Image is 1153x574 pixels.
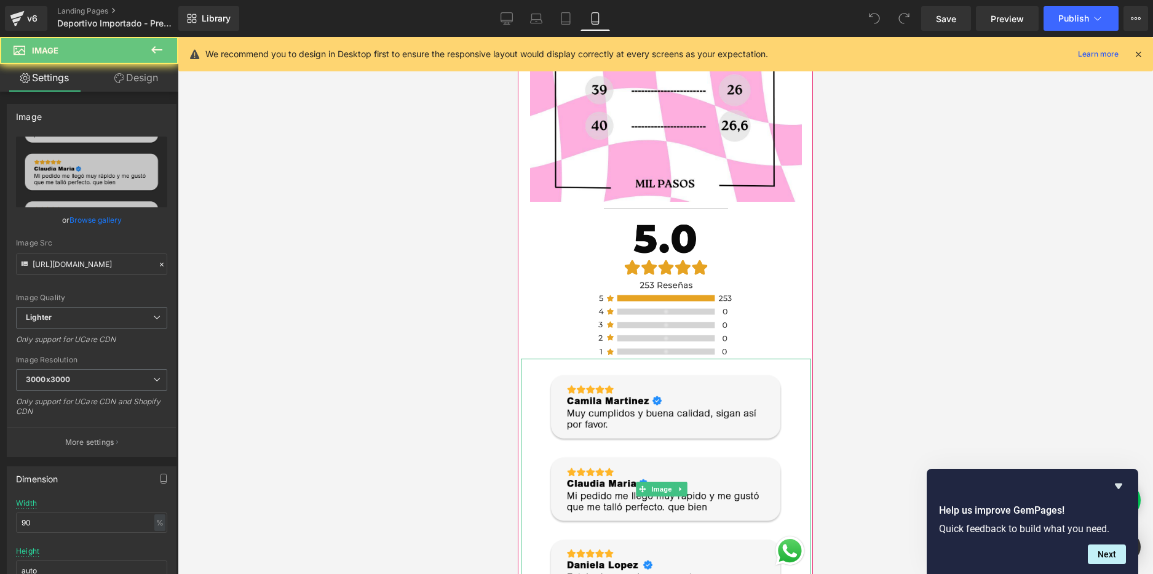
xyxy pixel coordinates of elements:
a: Mobile [580,6,610,31]
a: New Library [178,6,239,31]
div: Help us improve GemPages! [939,479,1126,564]
span: Deportivo Importado - Premium Sport [57,18,175,28]
span: Preview [991,12,1024,25]
span: Image [32,46,58,55]
button: Redo [892,6,916,31]
button: Hide survey [1111,479,1126,493]
a: Learn more [1073,47,1123,62]
p: Quick feedback to build what you need. [939,523,1126,535]
div: Image [16,105,42,122]
a: Browse gallery [69,209,122,231]
div: v6 [25,10,40,26]
button: Next question [1088,544,1126,564]
div: or [16,213,167,226]
a: Laptop [521,6,551,31]
b: Lighter [26,313,52,322]
a: Expand / Collapse [156,445,169,460]
a: Landing Pages [57,6,199,16]
p: We recommend you to design in Desktop first to ensure the responsive layout would display correct... [205,47,768,61]
a: Tablet [551,6,580,31]
span: Image [131,445,157,460]
button: More [1123,6,1148,31]
div: Only support for UCare CDN and Shopify CDN [16,397,167,425]
div: Image Src [16,239,167,247]
div: % [154,514,165,531]
div: Image Resolution [16,356,167,364]
h2: Help us improve GemPages! [939,503,1126,518]
a: v6 [5,6,47,31]
button: Publish [1044,6,1119,31]
span: Publish [1058,14,1089,23]
span: Save [936,12,956,25]
a: Send a message via WhatsApp [255,497,289,531]
p: More settings [65,437,114,448]
div: Only support for UCare CDN [16,335,167,353]
a: Design [92,64,181,92]
div: Open WhatsApp chat [255,497,289,531]
input: auto [16,512,167,533]
div: Width [16,499,37,508]
div: Height [16,547,39,556]
span: Library [202,13,231,24]
div: Image Quality [16,293,167,302]
button: Undo [862,6,887,31]
input: Link [16,253,167,275]
a: Desktop [492,6,521,31]
div: Dimension [16,467,58,484]
b: 3000x3000 [26,375,70,384]
button: More settings [7,428,176,456]
a: Preview [976,6,1039,31]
